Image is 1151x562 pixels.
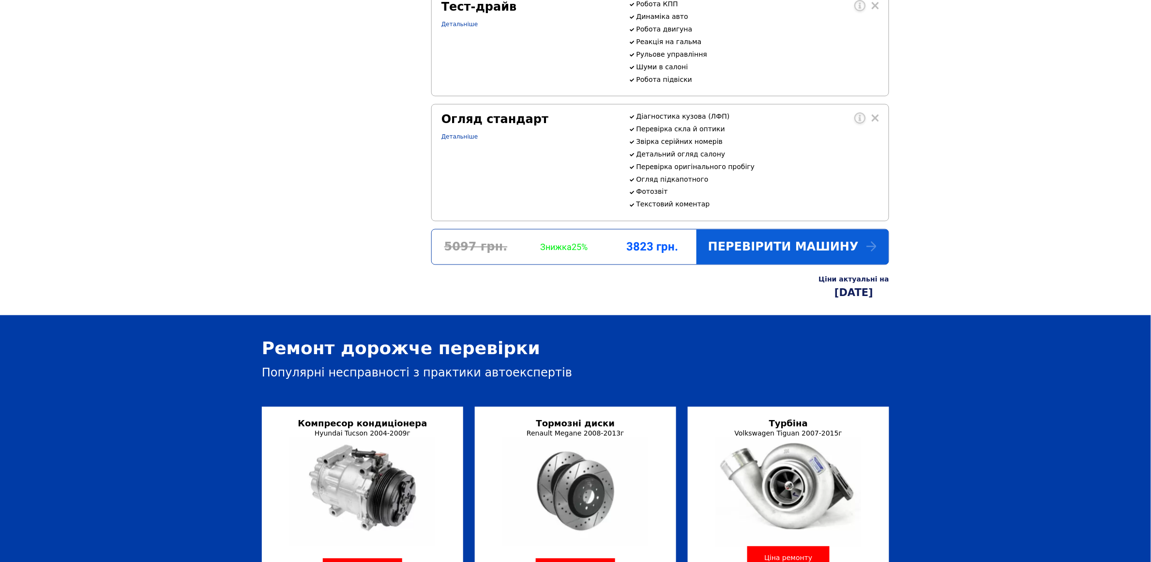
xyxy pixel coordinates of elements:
div: Ціна ремонту [758,554,819,562]
div: Hyundai Tucson 2004-2009г [284,430,441,437]
div: Тормозні диски [497,419,654,429]
p: Текстовий коментар [636,201,879,208]
p: Динаміка авто [636,13,879,20]
div: Ціни актуальні на [819,276,889,283]
div: Renault Megane 2008-2013г [497,430,654,437]
p: Фотозвіт [636,188,879,196]
img: disks [503,437,648,546]
div: Ремонт дорожче перевірки [262,339,889,359]
p: Детальний огляд салону [636,150,879,158]
p: Рульове управління [636,50,879,58]
div: Популярні несправності з практики автоекспертів [262,366,889,380]
p: Звірка серійних номерів [636,138,879,145]
div: Знижка [520,242,608,252]
img: condition [290,437,435,546]
p: Робота підвіски [636,76,879,83]
p: Перевірка скла й оптики [636,125,879,133]
div: [DATE] [819,287,889,299]
div: Огляд стандарт [441,112,617,126]
p: Діагностика кузова (ЛФП) [636,112,879,120]
p: Перевірка оригінального пробігу [636,163,879,171]
div: Компресор кондиціонера [284,419,441,429]
p: Огляд підкапотного [636,175,879,183]
div: Volkswagen Tiguan 2007-2015г [710,430,867,437]
p: Реакція на гальма [636,38,879,46]
span: 25% [572,242,588,252]
div: 5097 грн. [432,240,520,254]
div: Турбіна [710,419,867,429]
div: Перевірити машину [697,230,889,265]
p: Робота двигуна [636,25,879,33]
a: Детальніше [441,133,478,140]
div: 3823 грн. [608,240,697,254]
img: turbine [716,437,861,546]
p: Шуми в салоні [636,63,879,71]
a: Детальніше [441,21,478,28]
